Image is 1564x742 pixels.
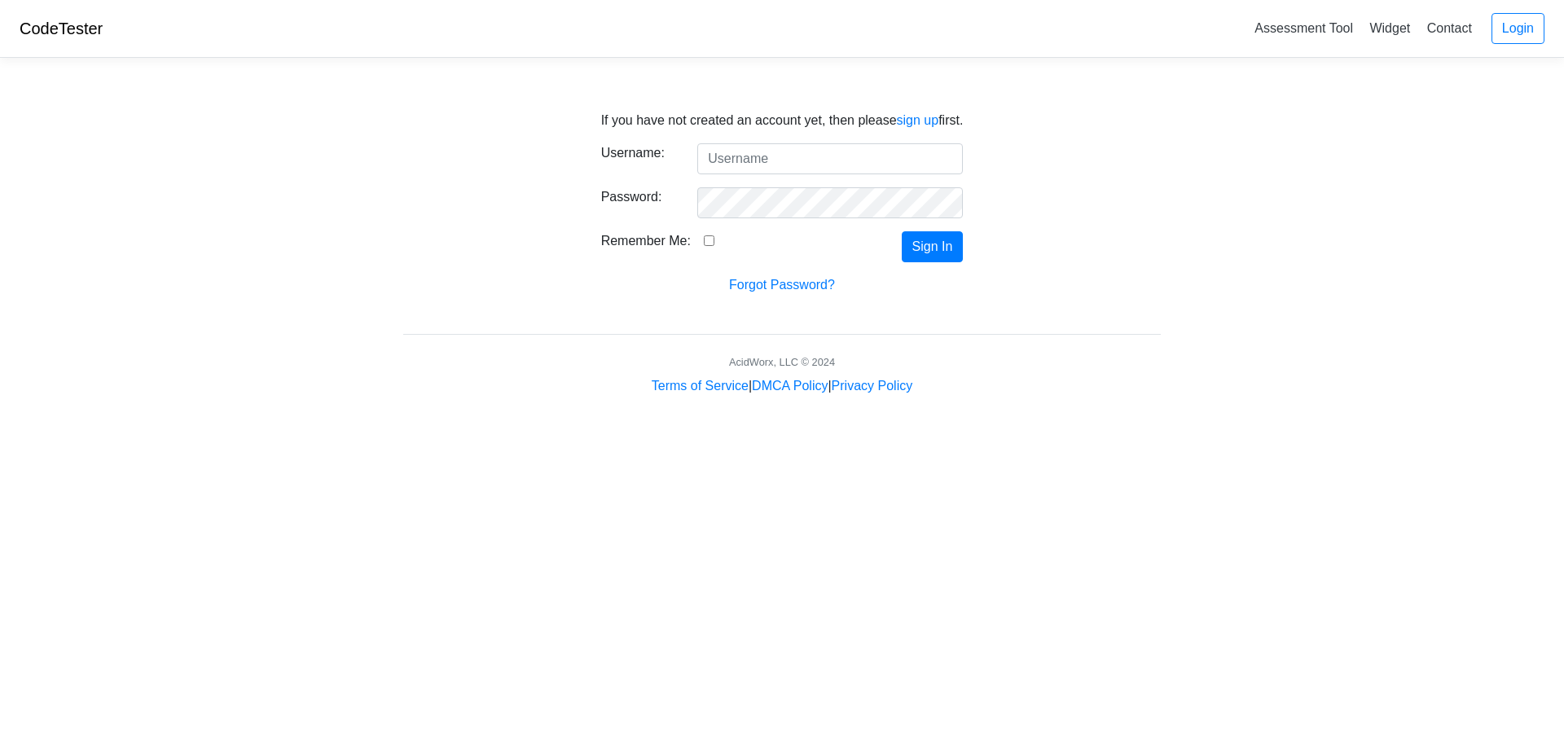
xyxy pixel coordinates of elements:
label: Password: [589,187,686,212]
a: sign up [897,113,939,127]
a: Terms of Service [652,379,749,393]
a: Login [1492,13,1544,44]
a: Forgot Password? [729,278,835,292]
a: Contact [1421,15,1478,42]
p: If you have not created an account yet, then please first. [601,111,964,130]
div: AcidWorx, LLC © 2024 [729,354,835,370]
label: Username: [589,143,686,168]
label: Remember Me: [601,231,691,251]
a: CodeTester [20,20,103,37]
input: Username [697,143,963,174]
a: Widget [1363,15,1417,42]
a: DMCA Policy [752,379,828,393]
a: Assessment Tool [1248,15,1360,42]
a: Privacy Policy [832,379,913,393]
div: | | [652,376,912,396]
button: Sign In [902,231,964,262]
